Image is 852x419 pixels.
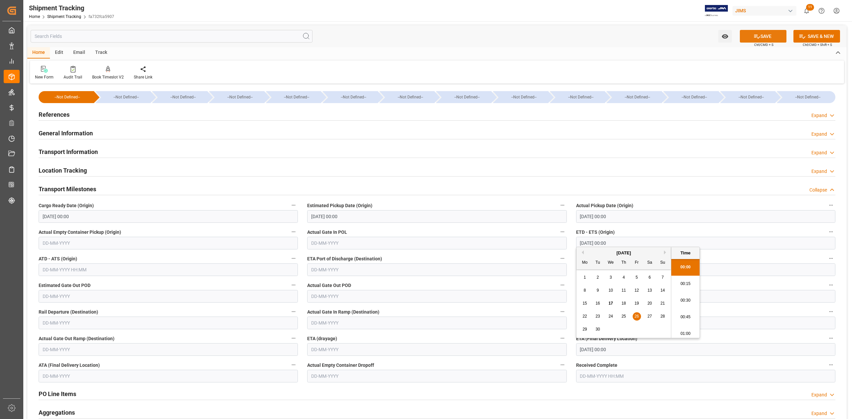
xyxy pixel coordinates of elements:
input: DD-MM-YYYY HH:MM [39,263,298,276]
input: DD-MM-YYYY [39,343,298,356]
div: --Not Defined-- [500,91,548,103]
div: Choose Thursday, September 25th, 2025 [620,312,628,321]
div: Choose Thursday, September 4th, 2025 [620,273,628,282]
button: Unloaded From Rail (Destination) [827,307,835,316]
div: Choose Sunday, September 21st, 2025 [659,299,667,308]
h2: Location Tracking [39,166,87,175]
button: Estimated Gate Out POD [289,281,298,289]
div: --Not Defined-- [550,91,605,103]
button: Cargo Ready Date (Origin) [289,201,298,209]
h2: References [39,110,70,119]
button: Received Complete [827,360,835,369]
div: --Not Defined-- [493,91,548,103]
h2: Aggregations [39,408,75,417]
span: 17 [608,301,613,306]
input: DD-MM-YYYY [576,290,835,303]
span: 28 [660,314,665,319]
div: --Not Defined-- [209,91,264,103]
div: Choose Thursday, September 11th, 2025 [620,286,628,295]
div: --Not Defined-- [436,91,491,103]
span: Actual Gate In POL [307,229,347,236]
div: --Not Defined-- [663,91,719,103]
button: Actual Gate Out POD [558,281,567,289]
span: 12 [634,288,639,293]
input: DD-MM-YYYY [307,343,566,356]
div: --Not Defined-- [613,91,662,103]
input: DD-MM-YYYY [307,263,566,276]
span: 1 [584,275,586,280]
div: --Not Defined-- [606,91,662,103]
h2: Transport Milestones [39,185,96,194]
input: DD-MM-YYYY [307,237,566,249]
span: Actual Gate Out Ramp (Destination) [39,335,114,342]
span: 27 [647,314,652,319]
div: Choose Wednesday, September 3rd, 2025 [607,273,615,282]
button: Actual Pickup Date (Origin) [827,201,835,209]
input: Search Fields [31,30,313,43]
div: Choose Monday, September 29th, 2025 [581,325,589,334]
input: DD-MM-YYYY HH:MM [576,237,835,249]
button: SAVE [740,30,786,43]
div: Choose Monday, September 1st, 2025 [581,273,589,282]
span: Cargo Ready Date (Origin) [39,202,94,209]
div: --Not Defined-- [152,91,207,103]
span: 13 [647,288,652,293]
div: Expand [811,149,827,156]
div: Choose Friday, September 5th, 2025 [633,273,641,282]
button: ATA (Final Delivery Location) [289,360,298,369]
div: --Not Defined-- [379,91,435,103]
div: New Form [35,74,54,80]
h2: Transport Information [39,147,98,156]
button: ATD - ATS (Origin) [289,254,298,263]
button: ETA (Final Delivery Location) [827,334,835,343]
span: Actual Empty Container Pickup (Origin) [39,229,121,236]
div: Collapse [809,187,827,194]
span: Estimated Pickup Date (Origin) [307,202,372,209]
span: 20 [647,301,652,306]
div: --Not Defined-- [556,91,605,103]
button: JIMS [733,4,799,17]
div: --Not Defined-- [777,91,835,103]
div: Choose Thursday, September 18th, 2025 [620,299,628,308]
a: Shipment Tracking [47,14,81,19]
span: Ctrl/CMD + Shift + S [803,42,832,47]
span: 30 [595,327,600,332]
div: Choose Tuesday, September 23rd, 2025 [594,312,602,321]
span: 9 [597,288,599,293]
span: ATA (Final Delivery Location) [39,362,100,369]
div: JIMS [733,6,796,16]
input: DD-MM-YYYY [307,317,566,329]
img: Exertis%20JAM%20-%20Email%20Logo.jpg_1722504956.jpg [705,5,728,17]
span: 23 [595,314,600,319]
span: ETA Port of Discharge (Destination) [307,255,382,262]
div: Choose Tuesday, September 30th, 2025 [594,325,602,334]
input: DD-MM-YYYY [307,370,566,382]
li: 01:00 [671,326,700,342]
div: --Not Defined-- [386,91,435,103]
span: 19 [634,301,639,306]
span: Received Complete [576,362,617,369]
span: 5 [636,275,638,280]
span: ATD - ATS (Origin) [39,255,77,262]
div: Choose Tuesday, September 9th, 2025 [594,286,602,295]
div: --Not Defined-- [783,91,832,103]
div: Expand [811,168,827,175]
span: 29 [582,327,587,332]
button: ETD - ETS (Origin) [827,227,835,236]
div: --Not Defined-- [322,91,378,103]
div: Choose Friday, September 12th, 2025 [633,286,641,295]
input: DD-MM-YYYY HH:MM [39,210,298,223]
div: Choose Saturday, September 20th, 2025 [646,299,654,308]
button: Actual Empty Container Pickup (Origin) [289,227,298,236]
span: 11 [806,4,814,11]
button: Help Center [814,3,829,18]
span: Actual Gate Out POD [307,282,351,289]
div: Share Link [134,74,152,80]
div: --Not Defined-- [273,91,321,103]
span: 15 [582,301,587,306]
div: Sa [646,259,654,267]
span: 22 [582,314,587,319]
a: Home [29,14,40,19]
div: --Not Defined-- [443,91,491,103]
span: 25 [621,314,626,319]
